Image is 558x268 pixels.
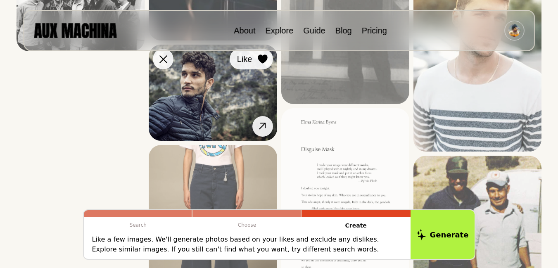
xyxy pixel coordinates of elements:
[362,26,387,35] a: Pricing
[149,45,277,141] img: Search result
[508,24,520,37] img: Avatar
[84,217,193,233] p: Search
[265,26,293,35] a: Explore
[34,23,116,38] img: AUX MACHINA
[335,26,352,35] a: Blog
[234,26,255,35] a: About
[237,53,252,65] span: Like
[192,217,302,233] p: Choose
[230,49,273,69] button: Like
[303,26,325,35] a: Guide
[302,217,411,235] p: Create
[411,210,475,259] button: Generate
[92,235,402,254] p: Like a few images. We'll generate photos based on your likes and exclude any dislikes. Explore si...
